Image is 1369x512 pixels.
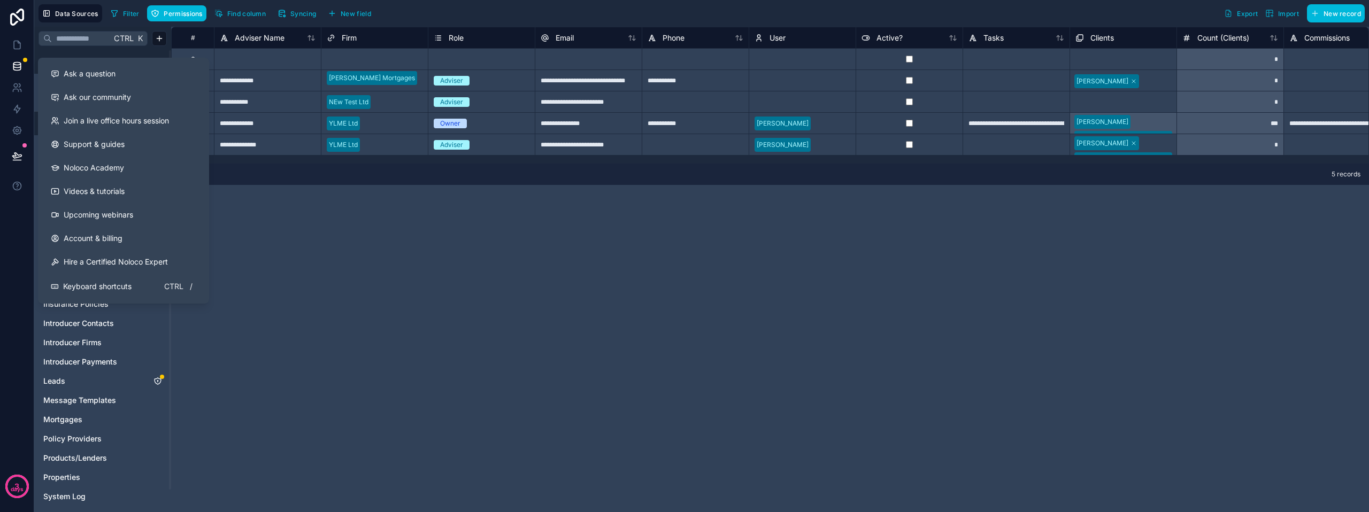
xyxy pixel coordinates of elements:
span: Introducer Contacts [43,318,114,329]
div: Policy Providers [39,430,167,447]
div: Mortgages [39,411,167,428]
span: 5 records [1332,170,1360,179]
div: YLME Ltd [329,140,358,150]
span: New record [1324,10,1361,18]
span: Commissions [1304,33,1350,43]
a: Policy Providers [43,433,141,444]
button: Permissions [147,5,206,21]
a: Account & billing [42,227,205,250]
p: days [11,485,24,494]
span: Ask our community [64,92,131,103]
div: 6 [191,55,195,64]
span: Mortgages [43,414,82,425]
a: Insurance Policies [43,299,141,309]
span: Role [449,33,464,43]
a: Upcoming webinars [42,203,205,227]
span: Noloco tables [58,57,108,67]
div: Introducer Firms [39,334,167,351]
span: Export [1237,10,1258,18]
a: System Log [43,491,141,502]
span: Count (Clients) [1197,33,1249,43]
div: Adviser [440,97,463,107]
span: Data Sources [55,10,98,18]
a: Noloco Academy [42,156,205,180]
span: Policy Providers [43,433,102,444]
button: New field [324,5,375,21]
span: Firm [342,33,357,43]
span: Account & billing [64,233,122,244]
div: [PERSON_NAME] [757,140,809,150]
p: 3 [14,481,19,492]
span: Keyboard shortcuts [63,281,132,292]
div: Owner [440,119,460,128]
a: Videos & tutorials [42,180,205,203]
span: Message Templates [43,395,116,406]
span: User [770,33,786,43]
span: Support & guides [64,139,125,150]
div: [PERSON_NAME] [1076,138,1128,148]
a: Leads [43,376,141,386]
div: Adviser [440,76,463,86]
span: Active? [876,33,903,43]
span: Videos & tutorials [64,186,125,197]
span: Properties [43,472,80,483]
div: Introducer Payments [39,353,167,370]
span: Ask a question [64,68,116,79]
span: Introducer Payments [43,356,117,367]
span: Ctrl [113,32,135,45]
span: Email [556,33,574,43]
button: Filter [106,5,143,21]
a: New record [1303,4,1365,22]
a: Introducer Firms [43,337,141,348]
span: Tasks [983,33,1004,43]
span: / [187,282,195,291]
span: Syncing [290,10,316,18]
div: Message Templates [39,392,167,409]
span: Ctrl [163,280,184,293]
div: [PERSON_NAME] Mortgages [329,73,415,83]
span: K [136,35,144,42]
div: [PERSON_NAME] [1076,76,1128,86]
a: Join a live office hours session [42,109,205,133]
span: Insurance Policies [43,299,109,309]
div: NEw Test Ltd [329,97,368,107]
div: # [180,34,206,42]
a: Permissions [147,5,210,21]
span: Find column [227,10,266,18]
div: Introducer Contacts [39,315,167,332]
div: [PERSON_NAME] [757,119,809,128]
div: Properties [39,469,167,486]
span: Introducer Firms [43,337,102,348]
a: Message Templates [43,395,141,406]
span: Adviser Name [235,33,284,43]
div: [PERSON_NAME] / [PERSON_NAME] [1076,154,1186,164]
span: Clients [1090,33,1114,43]
span: Join a live office hours session [64,115,169,126]
span: Filter [123,10,140,18]
span: Permissions [164,10,202,18]
a: Support & guides [42,133,205,156]
button: Data Sources [39,4,102,22]
a: Products/Lenders [43,453,141,463]
div: Products/Lenders [39,449,167,467]
div: System Log [39,488,167,505]
div: Leads [39,373,167,390]
a: Syncing [274,5,324,21]
button: Export [1220,4,1262,22]
button: Hire a Certified Noloco Expert [42,250,205,274]
button: Find column [211,5,270,21]
span: Noloco Academy [64,162,124,173]
button: New record [1307,4,1365,22]
a: Properties [43,472,141,483]
button: Keyboard shortcutsCtrl/ [42,274,205,299]
span: Import [1278,10,1299,18]
span: Hire a Certified Noloco Expert [64,257,168,267]
div: YLME Ltd [329,119,358,128]
span: System Log [43,491,86,502]
a: Introducer Contacts [43,318,141,329]
button: Syncing [274,5,320,21]
button: Ask a question [42,62,205,86]
button: Noloco tables [39,55,160,69]
span: Leads [43,376,65,386]
a: Introducer Payments [43,356,141,367]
